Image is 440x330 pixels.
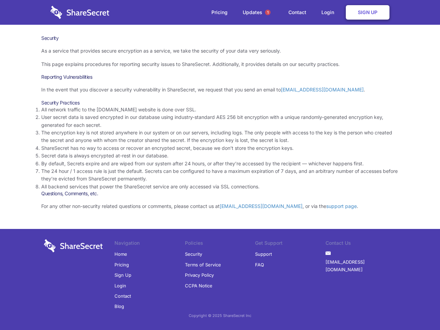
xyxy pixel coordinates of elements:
[41,74,399,80] h3: Reporting Vulnerabilities
[265,10,271,15] span: 1
[185,280,212,291] a: CCPA Notice
[255,239,326,249] li: Get Support
[114,270,131,280] a: Sign Up
[185,239,255,249] li: Policies
[185,249,202,259] a: Security
[41,202,399,210] p: For any other non-security related questions or comments, please contact us at , or via the .
[114,291,131,301] a: Contact
[114,301,124,311] a: Blog
[326,257,396,275] a: [EMAIL_ADDRESS][DOMAIN_NAME]
[282,2,313,23] a: Contact
[114,239,185,249] li: Navigation
[41,152,399,159] li: Secret data is always encrypted at-rest in our database.
[41,144,399,152] li: ShareSecret has no way to access or recover an encrypted secret, because we don’t store the encry...
[41,106,399,113] li: All network traffic to the [DOMAIN_NAME] website is done over SSL.
[255,249,272,259] a: Support
[41,35,399,41] h1: Security
[41,100,399,106] h3: Security Practices
[205,2,234,23] a: Pricing
[41,129,399,144] li: The encryption key is not stored anywhere in our system or on our servers, including logs. The on...
[114,280,126,291] a: Login
[326,239,396,249] li: Contact Us
[51,6,109,19] img: logo-wordmark-white-trans-d4663122ce5f474addd5e946df7df03e33cb6a1c49d2221995e7729f52c070b2.svg
[255,260,264,270] a: FAQ
[185,260,221,270] a: Terms of Service
[41,183,399,190] li: All backend services that power the ShareSecret service are only accessed via SSL connections.
[326,203,357,209] a: support page
[44,239,103,252] img: logo-wordmark-white-trans-d4663122ce5f474addd5e946df7df03e33cb6a1c49d2221995e7729f52c070b2.svg
[315,2,344,23] a: Login
[220,203,302,209] a: [EMAIL_ADDRESS][DOMAIN_NAME]
[41,160,399,167] li: By default, Secrets expire and are wiped from our system after 24 hours, or after they’re accesse...
[41,113,399,129] li: User secret data is saved encrypted in our database using industry-standard AES 256 bit encryptio...
[41,60,399,68] p: This page explains procedures for reporting security issues to ShareSecret. Additionally, it prov...
[41,190,399,197] h3: Questions, Comments, etc.
[185,270,214,280] a: Privacy Policy
[346,5,389,20] a: Sign Up
[281,87,364,92] a: [EMAIL_ADDRESS][DOMAIN_NAME]
[41,47,399,55] p: As a service that provides secure encryption as a service, we take the security of your data very...
[41,86,399,93] p: In the event that you discover a security vulnerability in ShareSecret, we request that you send ...
[114,249,127,259] a: Home
[41,167,399,183] li: The 24 hour / 1 access rule is just the default. Secrets can be configured to have a maximum expi...
[114,260,129,270] a: Pricing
